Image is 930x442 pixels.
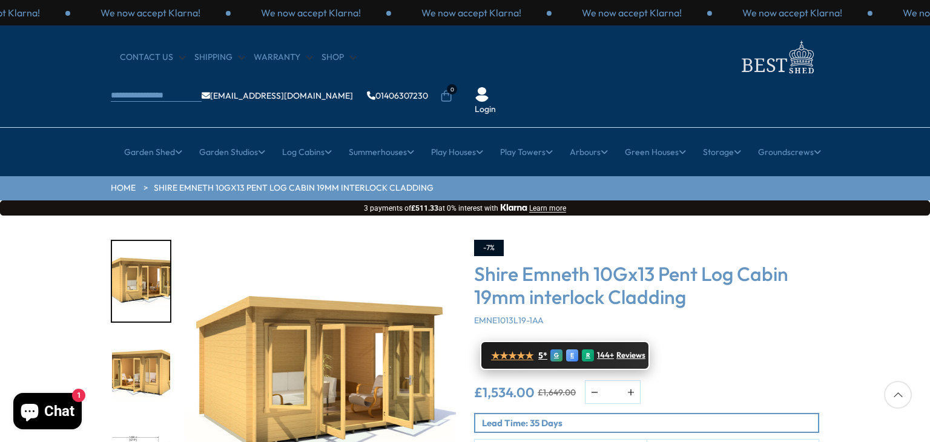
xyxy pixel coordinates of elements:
[758,137,821,167] a: Groundscrews
[582,349,594,361] div: R
[703,137,741,167] a: Storage
[482,417,818,429] p: Lead Time: 35 Days
[254,51,312,64] a: Warranty
[194,51,245,64] a: Shipping
[742,6,842,19] p: We now accept Klarna!
[474,262,819,309] h3: Shire Emneth 10Gx13 Pent Log Cabin 19mm interlock Cladding
[111,182,136,194] a: HOME
[552,6,712,19] div: 1 / 3
[70,6,231,19] div: 1 / 3
[431,137,483,167] a: Play Houses
[322,51,356,64] a: Shop
[570,137,608,167] a: Arbours
[491,350,533,361] span: ★★★★★
[231,6,391,19] div: 2 / 3
[120,51,185,64] a: CONTACT US
[582,6,682,19] p: We now accept Klarna!
[480,341,650,370] a: ★★★★★ 5* G E R 144+ Reviews
[112,336,170,417] img: 2990gx389010gx13Emneth19mm-030lifestyle_ea743d31-7f3c-4ad9-a448-ed4adc29c1f9_200x200.jpg
[734,38,819,77] img: logo
[10,393,85,432] inbox-online-store-chat: Shopify online store chat
[111,240,171,323] div: 1 / 15
[447,84,457,94] span: 0
[474,240,504,256] div: -7%
[500,137,553,167] a: Play Towers
[474,315,544,326] span: EMNE1013L19-1AA
[550,349,562,361] div: G
[625,137,686,167] a: Green Houses
[421,6,521,19] p: We now accept Klarna!
[154,182,434,194] a: Shire Emneth 10Gx13 Pent Log Cabin 19mm interlock Cladding
[474,386,535,399] ins: £1,534.00
[616,351,645,360] span: Reviews
[538,388,576,397] del: £1,649.00
[475,87,489,102] img: User Icon
[367,91,428,100] a: 01406307230
[199,137,265,167] a: Garden Studios
[349,137,414,167] a: Summerhouses
[475,104,496,116] a: Login
[712,6,872,19] div: 2 / 3
[282,137,332,167] a: Log Cabins
[391,6,552,19] div: 3 / 3
[124,137,182,167] a: Garden Shed
[440,90,452,102] a: 0
[566,349,578,361] div: E
[597,351,614,360] span: 144+
[101,6,200,19] p: We now accept Klarna!
[111,335,171,418] div: 2 / 15
[112,241,170,322] img: 2990gx389010gx13Emneth19mm030LIFESTYLE_71cc9d64-1f41-4a0f-a807-8392838f018f_200x200.jpg
[202,91,353,100] a: [EMAIL_ADDRESS][DOMAIN_NAME]
[261,6,361,19] p: We now accept Klarna!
